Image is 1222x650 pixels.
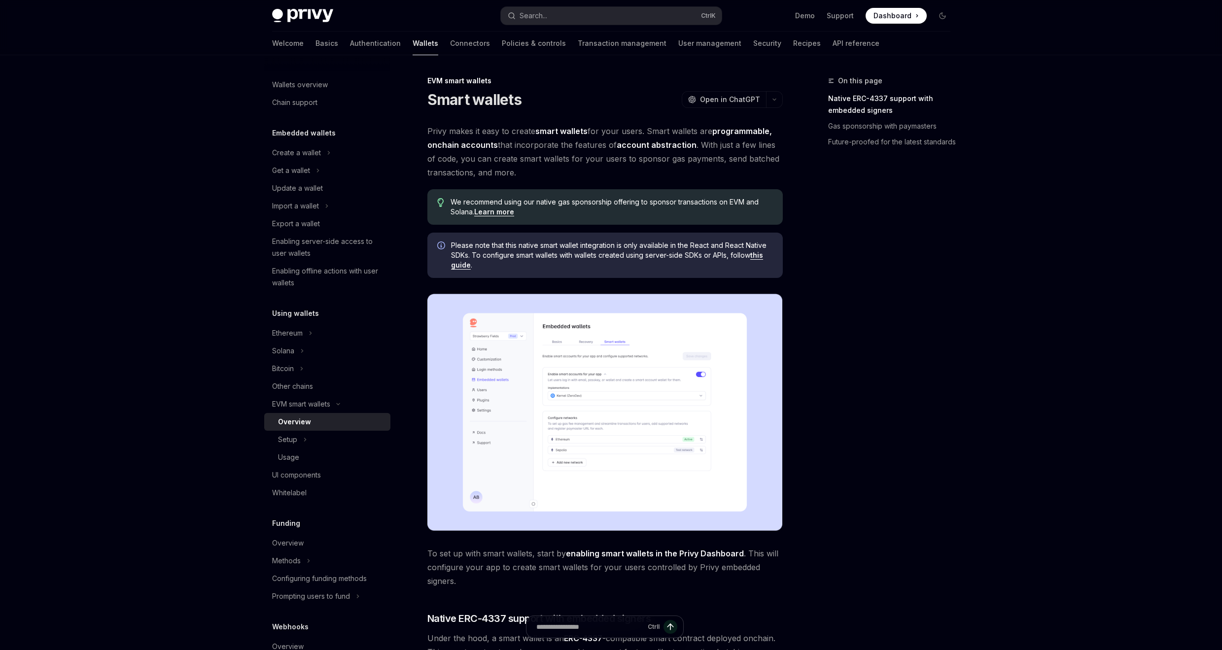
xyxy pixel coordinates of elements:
[427,547,783,588] span: To set up with smart wallets, start by . This will configure your app to create smart wallets for...
[264,262,390,292] a: Enabling offline actions with user wallets
[264,552,390,570] button: Toggle Methods section
[278,451,299,463] div: Usage
[663,620,677,634] button: Send message
[272,32,304,55] a: Welcome
[793,32,821,55] a: Recipes
[272,590,350,602] div: Prompting users to fund
[264,413,390,431] a: Overview
[866,8,927,24] a: Dashboard
[264,448,390,466] a: Usage
[272,327,303,339] div: Ethereum
[451,240,773,270] span: Please note that this native smart wallet integration is only available in the React and React Na...
[833,32,879,55] a: API reference
[264,466,390,484] a: UI components
[278,416,311,428] div: Overview
[272,165,310,176] div: Get a wallet
[272,363,294,375] div: Bitcoin
[272,555,301,567] div: Methods
[272,537,304,549] div: Overview
[828,91,958,118] a: Native ERC-4337 support with embedded signers
[264,360,390,377] button: Toggle Bitcoin section
[272,487,307,499] div: Whitelabel
[315,32,338,55] a: Basics
[272,308,319,319] h5: Using wallets
[451,197,772,217] span: We recommend using our native gas sponsorship offering to sponsor transactions on EVM and Solana.
[427,612,651,625] span: Native ERC-4337 support with embedded signers
[264,324,390,342] button: Toggle Ethereum section
[272,469,321,481] div: UI components
[427,76,783,86] div: EVM smart wallets
[427,294,783,531] img: Sample enable smart wallets
[272,9,333,23] img: dark logo
[264,233,390,262] a: Enabling server-side access to user wallets
[264,215,390,233] a: Export a wallet
[272,79,328,91] div: Wallets overview
[272,517,300,529] h5: Funding
[264,377,390,395] a: Other chains
[474,207,514,216] a: Learn more
[272,380,313,392] div: Other chains
[272,97,317,108] div: Chain support
[501,7,722,25] button: Open search
[701,12,716,20] span: Ctrl K
[873,11,911,21] span: Dashboard
[272,265,384,289] div: Enabling offline actions with user wallets
[700,95,760,104] span: Open in ChatGPT
[264,76,390,94] a: Wallets overview
[450,32,490,55] a: Connectors
[437,241,447,251] svg: Info
[264,431,390,448] button: Toggle Setup section
[264,570,390,587] a: Configuring funding methods
[838,75,882,87] span: On this page
[264,144,390,162] button: Toggle Create a wallet section
[753,32,781,55] a: Security
[427,124,783,179] span: Privy makes it easy to create for your users. Smart wallets are that incorporate the features of ...
[278,434,297,445] div: Setup
[264,197,390,215] button: Toggle Import a wallet section
[264,179,390,197] a: Update a wallet
[502,32,566,55] a: Policies & controls
[272,621,309,633] h5: Webhooks
[566,548,744,559] a: enabling smart wallets in the Privy Dashboard
[272,182,323,194] div: Update a wallet
[272,236,384,259] div: Enabling server-side access to user wallets
[272,200,319,212] div: Import a wallet
[272,147,321,159] div: Create a wallet
[272,398,330,410] div: EVM smart wallets
[413,32,438,55] a: Wallets
[795,11,815,21] a: Demo
[350,32,401,55] a: Authentication
[827,11,854,21] a: Support
[828,118,958,134] a: Gas sponsorship with paymasters
[578,32,666,55] a: Transaction management
[264,94,390,111] a: Chain support
[264,162,390,179] button: Toggle Get a wallet section
[272,218,320,230] div: Export a wallet
[272,573,367,584] div: Configuring funding methods
[437,198,444,207] svg: Tip
[520,10,547,22] div: Search...
[536,616,644,638] input: Ask a question...
[264,534,390,552] a: Overview
[828,134,958,150] a: Future-proofed for the latest standards
[678,32,741,55] a: User management
[682,91,766,108] button: Open in ChatGPT
[427,91,522,108] h1: Smart wallets
[272,127,336,139] h5: Embedded wallets
[264,342,390,360] button: Toggle Solana section
[272,345,294,357] div: Solana
[264,587,390,605] button: Toggle Prompting users to fund section
[935,8,950,24] button: Toggle dark mode
[264,484,390,502] a: Whitelabel
[264,395,390,413] button: Toggle EVM smart wallets section
[535,126,588,136] strong: smart wallets
[617,140,697,150] a: account abstraction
